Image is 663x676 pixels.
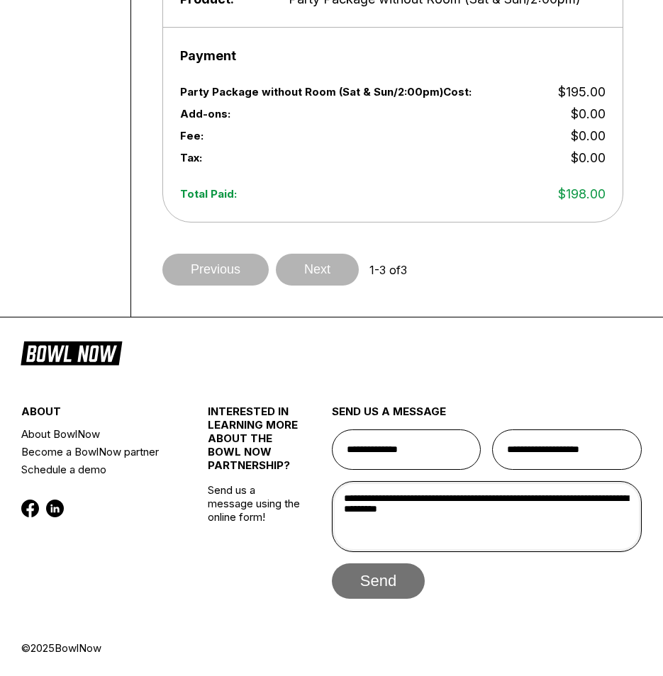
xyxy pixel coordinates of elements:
div: send us a message [332,405,642,429]
span: 1 - 3 of 3 [369,263,407,277]
span: $198.00 [558,186,606,201]
button: send [332,563,425,599]
div: INTERESTED IN LEARNING MORE ABOUT THE BOWL NOW PARTNERSHIP? [208,405,301,483]
span: $0.00 [571,106,606,121]
span: $195.00 [558,84,606,99]
span: Party Package without Room (Sat & Sun/2:00pm) Cost: [180,85,478,98]
div: Send us a message using the online form! [208,373,301,641]
a: Schedule a demo [21,461,177,478]
span: Add-ons: [180,107,478,120]
span: Tax: [180,151,478,164]
span: Payment [180,48,265,63]
a: Become a BowlNow partner [21,443,177,461]
div: about [21,405,177,425]
div: © 2025 BowlNow [21,641,642,655]
span: $0.00 [571,128,606,143]
span: $0.00 [571,150,606,165]
span: Fee: [180,129,478,142]
span: Total Paid: [180,187,478,201]
a: About BowlNow [21,425,177,443]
